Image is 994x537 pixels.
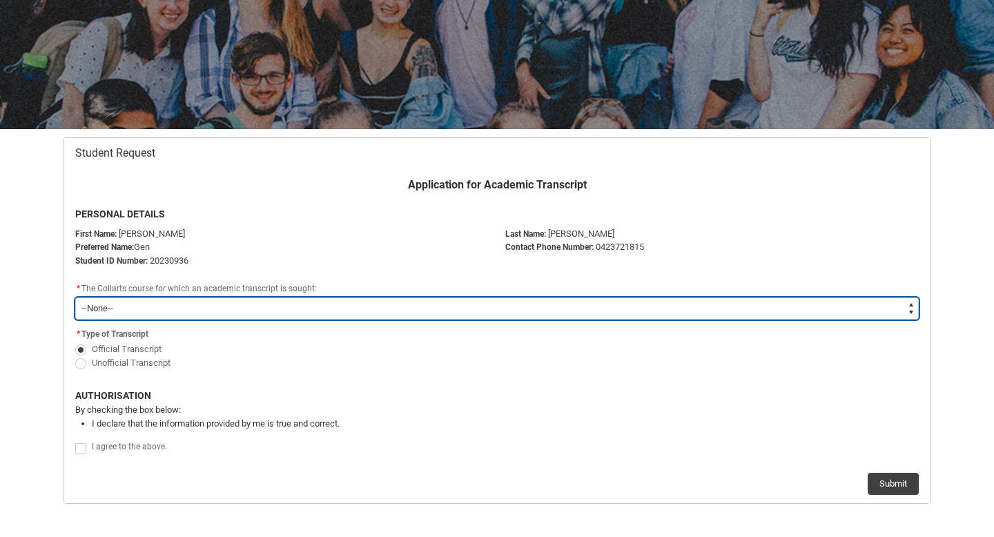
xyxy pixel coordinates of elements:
article: Redu_Student_Request flow [64,137,930,504]
b: Contact Phone Number: [505,242,594,252]
span: I agree to the above. [92,442,167,451]
span: Type of Transcript [81,329,148,339]
span: 20230936 [150,255,188,266]
li: I declare that the information provided by me is true and correct. [92,417,919,431]
span: 0423721815 [596,242,644,252]
span: Student Request [75,146,155,160]
b: Last Name: [505,229,546,239]
b: Application for Academic Transcript [408,178,587,191]
strong: Preferred Name: [75,242,134,252]
b: PERSONAL DETAILS [75,208,165,219]
span: Official Transcript [92,344,162,354]
b: AUTHORISATION [75,390,151,401]
span: [PERSON_NAME] [548,228,614,239]
p: By checking the box below: [75,403,919,417]
span: [PERSON_NAME] [119,228,185,239]
span: Unofficial Transcript [92,358,170,368]
strong: First Name: [75,229,117,239]
strong: Student ID Number: [75,256,148,266]
span: The Collarts course for which an academic transcript is sought: [81,284,317,293]
span: Gen [134,242,150,252]
abbr: required [77,284,80,293]
button: Submit [868,473,919,495]
abbr: required [77,329,80,339]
